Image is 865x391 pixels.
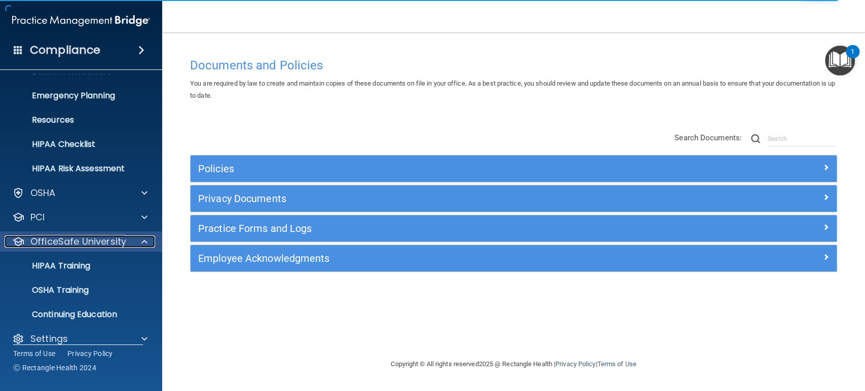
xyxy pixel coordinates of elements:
[12,211,147,223] a: PCI
[30,43,100,57] h4: Compliance
[7,164,145,174] p: HIPAA Risk Assessment
[768,131,837,146] input: Search
[12,333,147,345] a: Settings
[198,250,829,266] a: Employee Acknowledgments
[597,360,636,368] a: Terms of Use
[198,193,667,204] h5: Privacy Documents
[30,187,56,199] p: OSHA
[7,285,89,295] p: OSHA Training
[190,80,835,99] span: You are required by law to create and maintain copies of these documents on file in your office. ...
[190,59,837,72] h4: Documents and Policies
[555,360,595,368] a: Privacy Policy
[30,333,68,345] p: Settings
[198,190,829,207] a: Privacy Documents
[12,236,147,248] a: OfficeSafe University
[851,52,854,65] div: 1
[7,115,145,125] p: Resources
[751,134,760,143] img: ic-search.3b580494.png
[13,348,55,359] a: Terms of Use
[12,11,150,31] img: PMB logo
[329,348,699,380] div: Copyright © All rights reserved 2025 @ Rectangle Health | |
[12,187,147,199] a: OSHA
[198,220,829,237] a: Practice Forms and Logs
[825,46,855,75] button: Open Resource Center, 1 new notification
[198,223,667,234] h5: Practice Forms and Logs
[30,211,45,223] p: PCI
[13,363,96,373] span: Ⓒ Rectangle Health 2024
[30,236,126,248] p: OfficeSafe University
[674,133,742,142] span: Search Documents:
[7,91,145,101] p: Emergency Planning
[7,139,145,149] p: HIPAA Checklist
[7,309,145,320] p: Continuing Education
[67,348,113,359] a: Privacy Policy
[198,163,667,174] h5: Policies
[7,261,90,271] p: HIPAA Training
[198,253,667,264] h5: Employee Acknowledgments
[7,66,145,76] p: Business Associates
[198,161,829,177] a: Policies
